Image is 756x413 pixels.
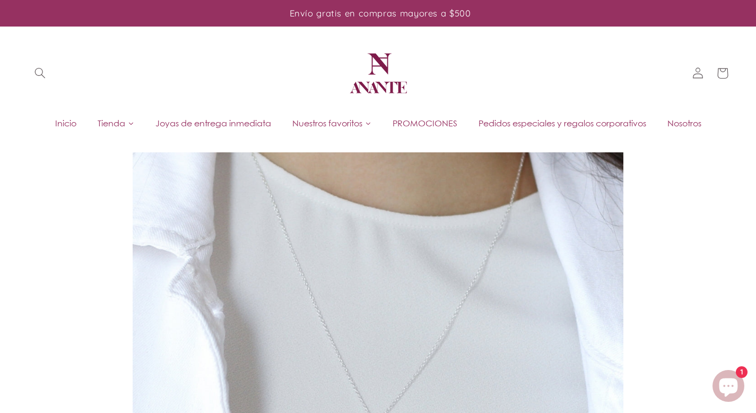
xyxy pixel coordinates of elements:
span: Joyas de entrega inmediata [155,117,271,129]
inbox-online-store-chat: Chat de la tienda online Shopify [709,370,748,405]
span: PROMOCIONES [393,117,457,129]
span: Nosotros [667,117,701,129]
a: Tienda [87,115,145,131]
a: Pedidos especiales y regalos corporativos [468,115,657,131]
summary: Búsqueda [28,61,53,85]
a: PROMOCIONES [382,115,468,131]
img: Anante Joyería | Diseño mexicano [346,41,410,105]
span: Pedidos especiales y regalos corporativos [479,117,646,129]
a: Anante Joyería | Diseño mexicano [342,37,414,109]
span: Inicio [55,117,76,129]
a: Nosotros [657,115,712,131]
a: Nuestros favoritos [282,115,382,131]
span: Nuestros favoritos [292,117,362,129]
a: Inicio [45,115,87,131]
span: Tienda [98,117,125,129]
a: Joyas de entrega inmediata [145,115,282,131]
span: Envío gratis en compras mayores a $500 [290,7,471,19]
